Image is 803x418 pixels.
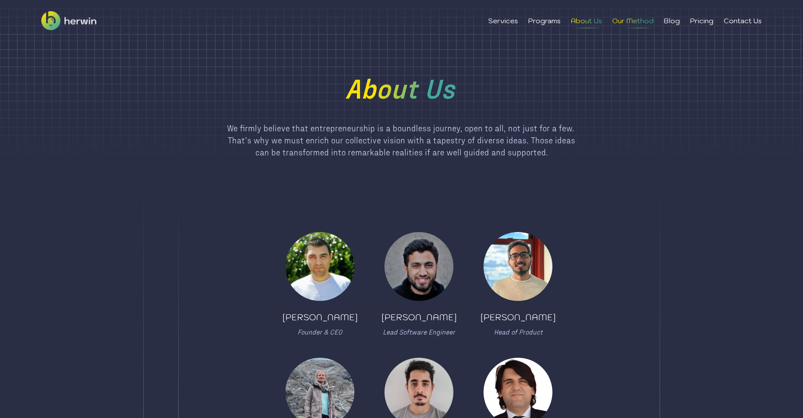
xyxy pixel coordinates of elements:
div: We firmly believe that entrepreneurship is a boundless journey, open to all, not just for a few. ... [224,122,579,158]
li: Our Method [612,15,654,26]
li: Programs [528,15,561,26]
img: member image [285,232,354,301]
div: [PERSON_NAME] [381,311,457,323]
h1: About Us [345,67,458,108]
div: Head of Product [494,327,543,337]
div: [PERSON_NAME] [481,311,556,323]
img: member image [384,232,453,301]
li: About Us [571,15,602,26]
div: [PERSON_NAME] [282,311,358,323]
div: Lead Software Engineer [383,327,455,337]
div: Founder & CEO [298,327,342,337]
li: Pricing [690,15,713,26]
li: Services [488,15,518,26]
img: member image [484,232,552,301]
li: Blog [664,15,680,26]
li: Contact Us [724,15,762,26]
